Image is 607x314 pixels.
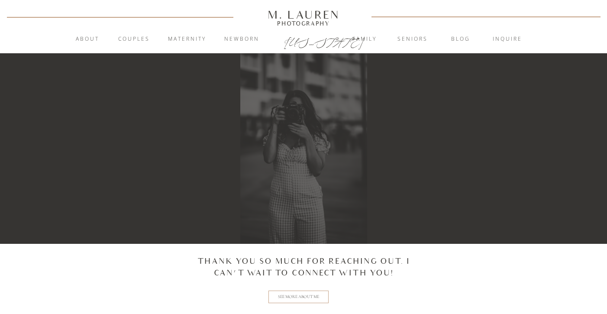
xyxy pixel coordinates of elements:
[110,35,157,44] a: Couples
[484,35,531,44] a: inquire
[341,35,388,44] a: Family
[277,294,320,300] a: See more about me
[284,36,323,46] a: [US_STATE]
[188,256,419,285] p: Thank you so much for reaching out. I can't wait to connect with you!
[389,35,436,44] a: Seniors
[437,35,484,44] a: blog
[218,35,265,44] a: Newborn
[71,35,104,44] a: About
[264,21,343,26] a: Photography
[242,10,365,19] a: M. Lauren
[164,35,210,44] a: Maternity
